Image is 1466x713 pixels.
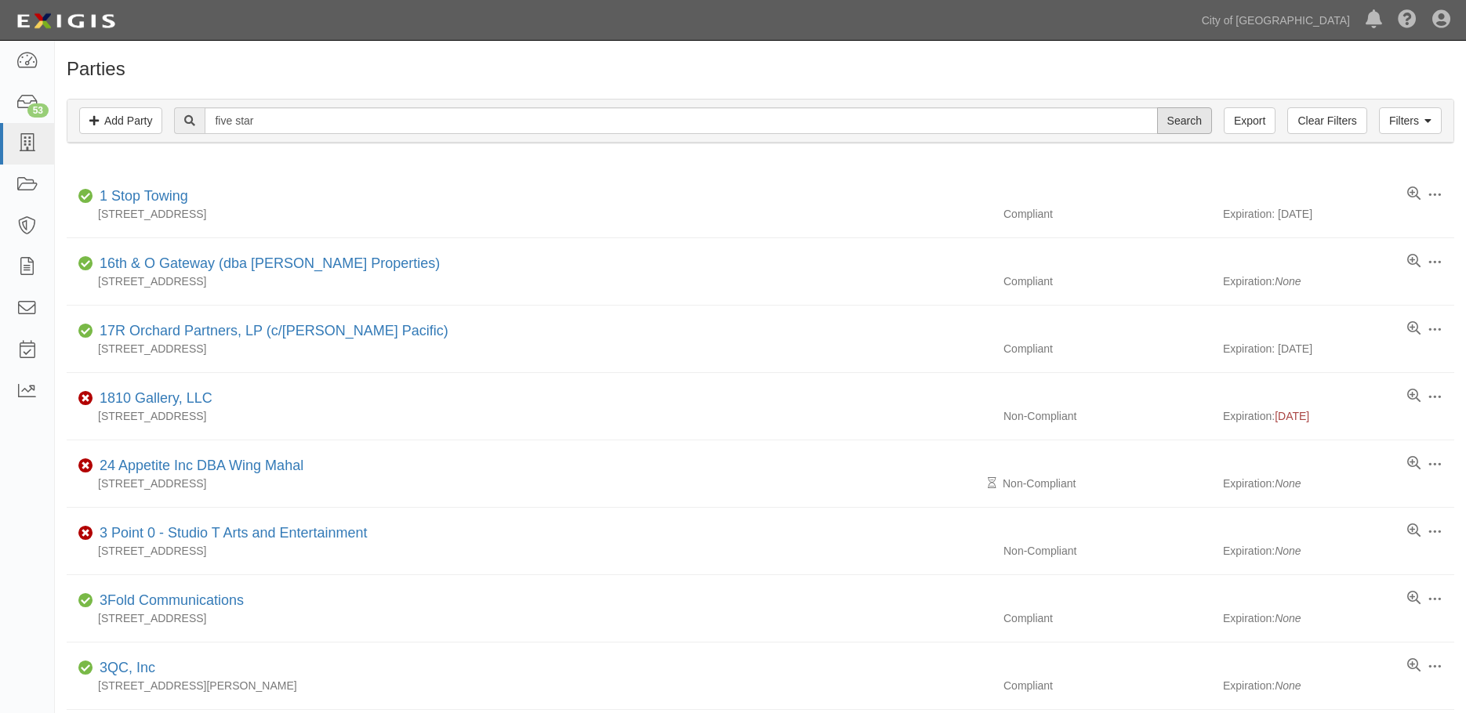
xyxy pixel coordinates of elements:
[93,186,188,207] div: 1 Stop Towing
[78,393,93,404] i: Non-Compliant
[100,188,188,204] a: 1 Stop Towing
[79,107,162,134] a: Add Party
[1275,545,1301,557] i: None
[93,591,244,611] div: 3Fold Communications
[1407,389,1421,404] a: View results summary
[992,341,1223,356] div: Compliant
[992,610,1223,626] div: Compliant
[992,206,1223,222] div: Compliant
[67,273,992,289] div: [STREET_ADDRESS]
[67,610,992,626] div: [STREET_ADDRESS]
[1275,612,1301,624] i: None
[1223,610,1454,626] div: Expiration:
[67,408,992,424] div: [STREET_ADDRESS]
[1275,275,1301,288] i: None
[988,478,996,489] i: Pending Review
[78,461,93,472] i: Non-Compliant
[67,543,992,559] div: [STREET_ADDRESS]
[1223,543,1454,559] div: Expiration:
[992,678,1223,693] div: Compliant
[100,255,440,271] a: 16th & O Gateway (dba [PERSON_NAME] Properties)
[1275,679,1301,692] i: None
[1223,408,1454,424] div: Expiration:
[992,408,1223,424] div: Non-Compliant
[67,59,1454,79] h1: Parties
[93,389,212,409] div: 1810 Gallery, LLC
[27,103,49,118] div: 53
[992,273,1223,289] div: Compliant
[1223,678,1454,693] div: Expiration:
[78,595,93,606] i: Compliant
[93,254,440,274] div: 16th & O Gateway (dba Ravel Rasmussen Properties)
[67,678,992,693] div: [STREET_ADDRESS][PERSON_NAME]
[100,458,303,473] a: 24 Appetite Inc DBA Wing Mahal
[1223,341,1454,356] div: Expiration: [DATE]
[78,326,93,337] i: Compliant
[100,323,448,338] a: 17R Orchard Partners, LP (c/[PERSON_NAME] Pacific)
[78,191,93,202] i: Compliant
[78,259,93,270] i: Compliant
[1194,5,1358,36] a: City of [GEOGRAPHIC_DATA]
[100,390,212,406] a: 1810 Gallery, LLC
[1398,11,1417,30] i: Help Center - Complianz
[1379,107,1442,134] a: Filters
[93,658,155,679] div: 3QC, Inc
[992,476,1223,491] div: Non-Compliant
[1275,477,1301,490] i: None
[67,476,992,491] div: [STREET_ADDRESS]
[1157,107,1212,134] input: Search
[1275,410,1309,422] span: [DATE]
[1223,476,1454,491] div: Expiration:
[1407,321,1421,337] a: View results summary
[1407,186,1421,202] a: View results summary
[93,321,448,342] div: 17R Orchard Partners, LP (c/o Heller Pacific)
[78,528,93,539] i: Non-Compliant
[1407,658,1421,674] a: View results summary
[1407,254,1421,270] a: View results summary
[100,660,155,675] a: 3QC, Inc
[1224,107,1275,134] a: Export
[93,456,303,476] div: 24 Appetite Inc DBA Wing Mahal
[100,525,368,541] a: 3 Point 0 - Studio T Arts and Entertainment
[100,592,244,608] a: 3Fold Communications
[12,7,120,35] img: logo-5460c22ac91f19d4615b14bd174203de0afe785f0fc80cf4dbbc73dc1793850b.png
[1287,107,1366,134] a: Clear Filters
[1407,523,1421,539] a: View results summary
[78,663,93,674] i: Compliant
[93,523,368,544] div: 3 Point 0 - Studio T Arts and Entertainment
[1223,273,1454,289] div: Expiration:
[67,206,992,222] div: [STREET_ADDRESS]
[67,341,992,356] div: [STREET_ADDRESS]
[992,543,1223,559] div: Non-Compliant
[1407,456,1421,472] a: View results summary
[205,107,1157,134] input: Search
[1407,591,1421,606] a: View results summary
[1223,206,1454,222] div: Expiration: [DATE]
